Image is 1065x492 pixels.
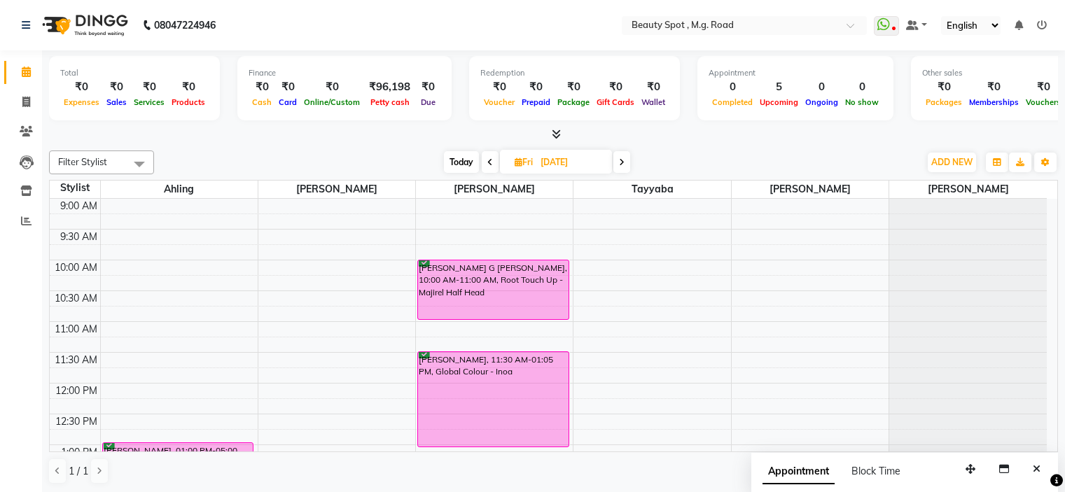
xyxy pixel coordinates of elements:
span: Packages [922,97,966,107]
div: Stylist [50,181,100,195]
input: 2025-09-05 [536,152,606,173]
div: ₹0 [130,79,168,95]
span: Services [130,97,168,107]
span: Upcoming [756,97,802,107]
div: ₹0 [249,79,275,95]
span: Cash [249,97,275,107]
div: 10:00 AM [52,260,100,275]
div: ₹0 [275,79,300,95]
span: 1 / 1 [69,464,88,479]
span: [PERSON_NAME] [732,181,889,198]
div: Total [60,67,209,79]
div: ₹0 [480,79,518,95]
span: Memberships [966,97,1022,107]
div: ₹0 [966,79,1022,95]
span: Gift Cards [593,97,638,107]
span: Products [168,97,209,107]
span: Completed [709,97,756,107]
span: No show [842,97,882,107]
span: Prepaid [518,97,554,107]
b: 08047224946 [154,6,216,45]
span: Wallet [638,97,669,107]
div: ₹0 [300,79,363,95]
div: 0 [842,79,882,95]
div: Finance [249,67,440,79]
span: Card [275,97,300,107]
div: ₹0 [638,79,669,95]
div: ₹0 [922,79,966,95]
div: ₹0 [416,79,440,95]
span: Voucher [480,97,518,107]
span: Package [554,97,593,107]
span: Block Time [851,465,900,477]
span: Expenses [60,97,103,107]
button: ADD NEW [928,153,976,172]
img: logo [36,6,132,45]
button: Close [1026,458,1047,480]
span: Ongoing [802,97,842,107]
span: Petty cash [367,97,413,107]
div: ₹0 [1022,79,1064,95]
div: 9:00 AM [57,199,100,213]
span: Fri [511,157,536,167]
div: 11:30 AM [52,353,100,367]
span: [PERSON_NAME] [889,181,1047,198]
div: [PERSON_NAME], 11:30 AM-01:05 PM, Global Colour - Inoa [418,352,569,447]
div: 12:00 PM [53,384,100,398]
span: [PERSON_NAME] [416,181,573,198]
span: Today [444,151,479,173]
div: ₹0 [518,79,554,95]
span: Due [417,97,439,107]
div: Redemption [480,67,669,79]
span: Online/Custom [300,97,363,107]
div: [PERSON_NAME] G [PERSON_NAME], 10:00 AM-11:00 AM, Root Touch Up - Majirel Half Head [418,260,569,319]
div: 0 [802,79,842,95]
span: Filter Stylist [58,156,107,167]
div: 0 [709,79,756,95]
div: 10:30 AM [52,291,100,306]
span: Appointment [763,459,835,484]
div: ₹0 [593,79,638,95]
div: Appointment [709,67,882,79]
span: Tayyaba [573,181,730,198]
div: 9:30 AM [57,230,100,244]
div: 5 [756,79,802,95]
div: ₹0 [103,79,130,95]
span: Vouchers [1022,97,1064,107]
div: ₹0 [168,79,209,95]
span: Sales [103,97,130,107]
span: ADD NEW [931,157,973,167]
span: Ahling [101,181,258,198]
div: ₹96,198 [363,79,416,95]
div: ₹0 [554,79,593,95]
span: [PERSON_NAME] [258,181,415,198]
div: 12:30 PM [53,414,100,429]
div: 1:00 PM [58,445,100,460]
div: ₹0 [60,79,103,95]
div: 11:00 AM [52,322,100,337]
